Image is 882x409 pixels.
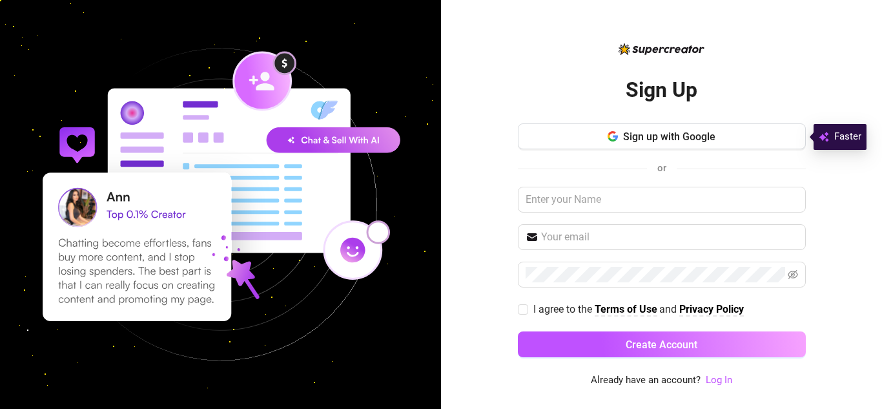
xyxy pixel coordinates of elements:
[706,373,732,388] a: Log In
[819,129,829,145] img: svg%3e
[626,77,697,103] h2: Sign Up
[659,303,679,315] span: and
[518,331,806,357] button: Create Account
[619,43,704,55] img: logo-BBDzfeDw.svg
[595,303,657,315] strong: Terms of Use
[788,269,798,280] span: eye-invisible
[541,229,798,245] input: Your email
[623,131,715,143] span: Sign up with Google
[706,374,732,386] a: Log In
[679,303,744,317] a: Privacy Policy
[518,187,806,213] input: Enter your Name
[591,373,701,388] span: Already have an account?
[834,129,861,145] span: Faster
[657,162,666,174] span: or
[518,123,806,149] button: Sign up with Google
[626,339,697,351] span: Create Account
[595,303,657,317] a: Terms of Use
[533,303,595,315] span: I agree to the
[679,303,744,315] strong: Privacy Policy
